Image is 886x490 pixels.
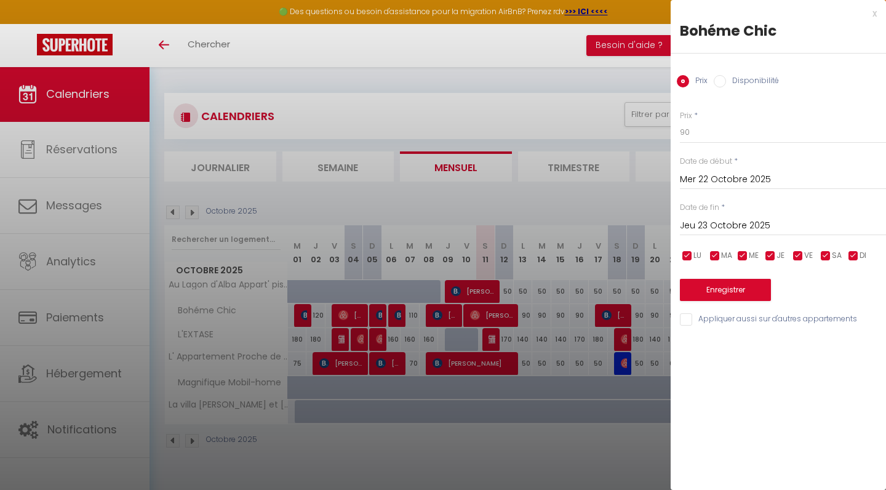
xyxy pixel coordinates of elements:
[860,250,866,262] span: DI
[721,250,732,262] span: MA
[693,250,701,262] span: LU
[680,21,877,41] div: Bohéme Chic
[776,250,784,262] span: JE
[680,156,732,167] label: Date de début
[689,75,708,89] label: Prix
[680,279,771,301] button: Enregistrer
[804,250,813,262] span: VE
[832,250,842,262] span: SA
[671,6,877,21] div: x
[680,110,692,122] label: Prix
[680,202,719,214] label: Date de fin
[726,75,779,89] label: Disponibilité
[749,250,759,262] span: ME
